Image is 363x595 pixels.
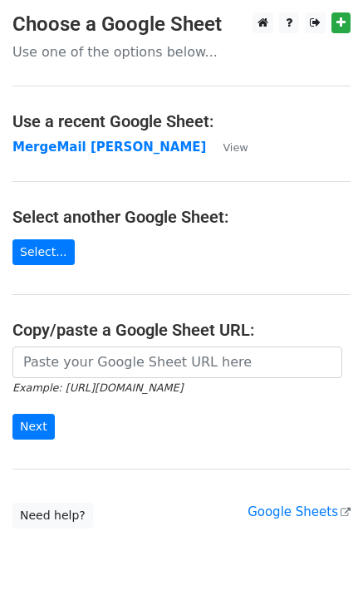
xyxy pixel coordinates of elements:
[12,111,351,131] h4: Use a recent Google Sheet:
[12,12,351,37] h3: Choose a Google Sheet
[223,141,248,154] small: View
[12,503,93,529] a: Need help?
[12,414,55,440] input: Next
[12,140,206,155] a: MergeMail [PERSON_NAME]
[12,43,351,61] p: Use one of the options below...
[248,504,351,519] a: Google Sheets
[12,239,75,265] a: Select...
[12,207,351,227] h4: Select another Google Sheet:
[12,320,351,340] h4: Copy/paste a Google Sheet URL:
[12,381,183,394] small: Example: [URL][DOMAIN_NAME]
[12,347,342,378] input: Paste your Google Sheet URL here
[206,140,248,155] a: View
